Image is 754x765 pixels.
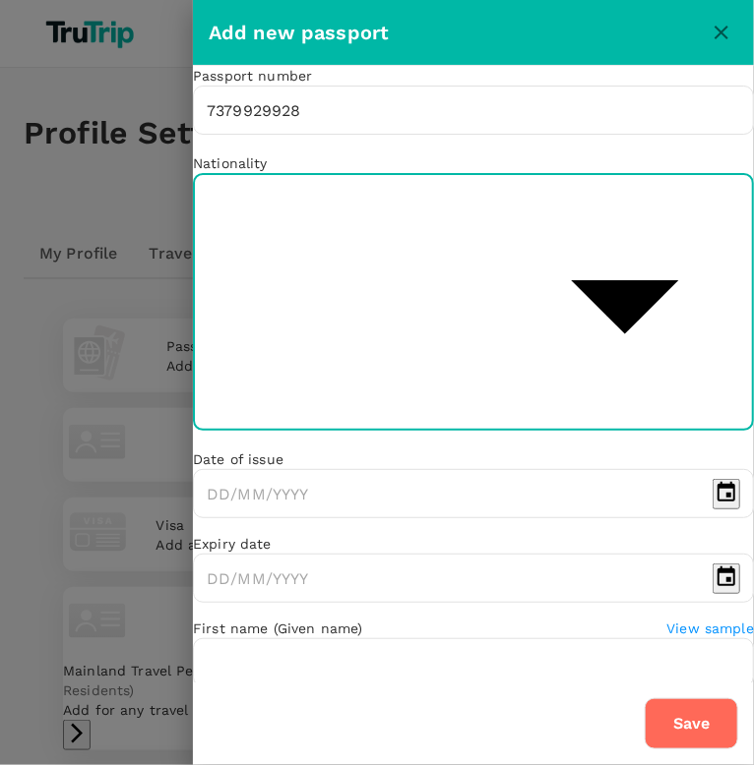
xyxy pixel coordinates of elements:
[193,534,754,554] div: Expiry date
[193,554,705,603] input: DD/MM/YYYY
[193,618,666,638] div: First name (Given name)
[705,16,738,49] button: close
[193,469,705,518] input: DD/MM/YYYY
[193,66,754,86] div: Passport number
[193,153,754,173] div: Nationality
[645,698,738,749] button: Save
[713,563,740,594] button: Choose date
[666,620,754,636] span: View sample
[193,449,754,469] div: Date of issue
[713,479,740,509] button: Choose date
[209,17,705,48] h6: Add new passport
